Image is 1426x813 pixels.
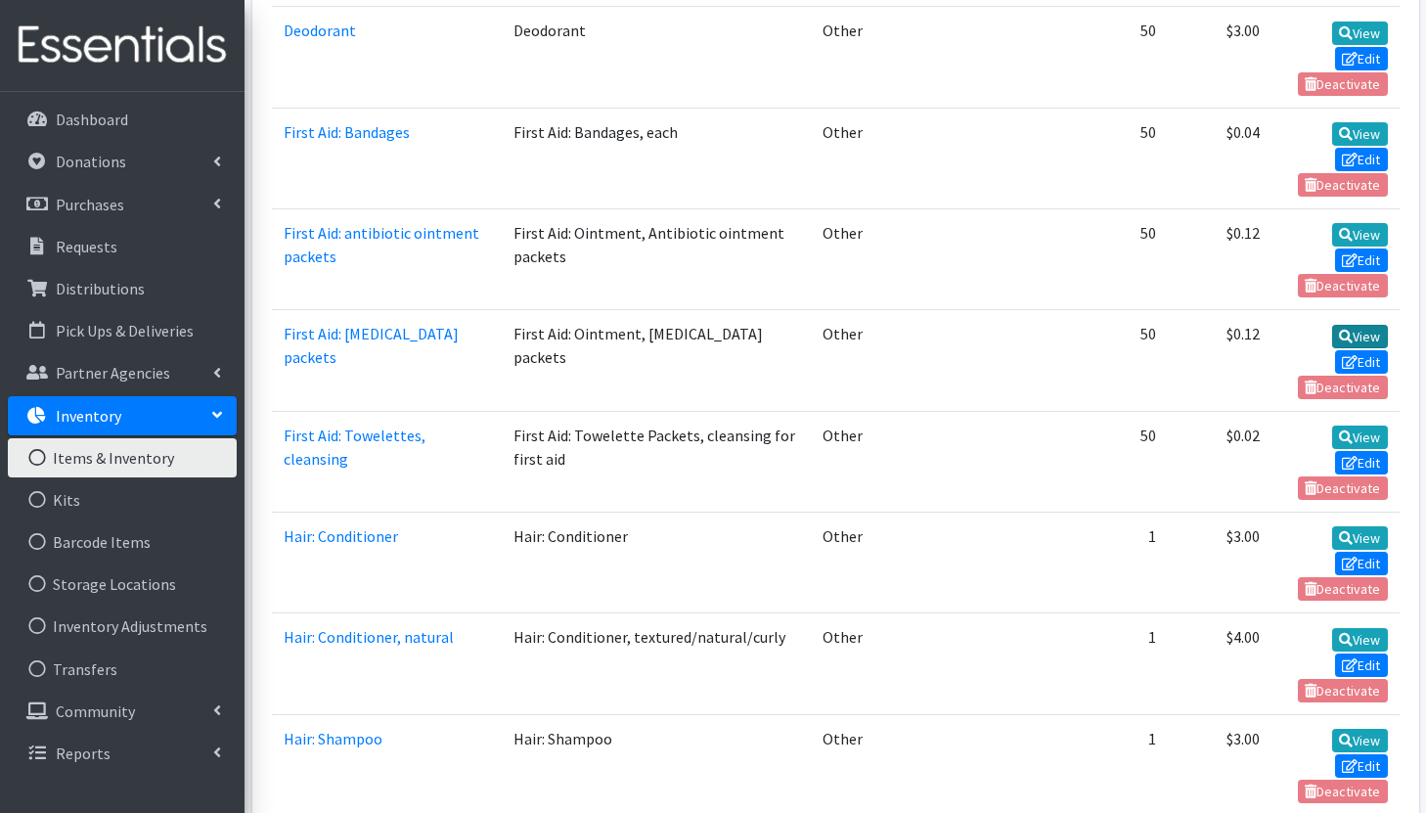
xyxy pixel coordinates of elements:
[8,396,237,435] a: Inventory
[1168,209,1271,310] td: $0.12
[1056,513,1168,613] td: 1
[502,7,811,108] td: Deodorant
[1332,223,1388,247] a: View
[8,100,237,139] a: Dashboard
[284,122,410,142] a: First Aid: Bandages
[8,565,237,604] a: Storage Locations
[502,613,811,714] td: Hair: Conditioner, textured/natural/curly
[8,522,237,562] a: Barcode Items
[1332,426,1388,449] a: View
[284,324,459,367] a: First Aid: [MEDICAL_DATA] packets
[1335,552,1388,575] a: Edit
[8,269,237,308] a: Distributions
[1168,411,1271,512] td: $0.02
[1056,7,1168,108] td: 50
[1056,613,1168,714] td: 1
[1332,729,1388,752] a: View
[1332,628,1388,652] a: View
[8,734,237,773] a: Reports
[8,650,237,689] a: Transfers
[1056,108,1168,208] td: 50
[56,279,145,298] p: Distributions
[502,209,811,310] td: First Aid: Ointment, Antibiotic ointment packets
[502,108,811,208] td: First Aid: Bandages, each
[1056,209,1168,310] td: 50
[8,13,237,78] img: HumanEssentials
[56,237,117,256] p: Requests
[56,406,121,426] p: Inventory
[8,227,237,266] a: Requests
[8,185,237,224] a: Purchases
[811,411,943,512] td: Other
[1168,613,1271,714] td: $4.00
[8,142,237,181] a: Donations
[811,310,943,411] td: Other
[284,526,398,546] a: Hair: Conditioner
[56,110,128,129] p: Dashboard
[284,223,479,266] a: First Aid: antibiotic ointment packets
[1332,526,1388,550] a: View
[56,701,135,721] p: Community
[8,353,237,392] a: Partner Agencies
[1332,22,1388,45] a: View
[1056,411,1168,512] td: 50
[8,438,237,477] a: Items & Inventory
[502,513,811,613] td: Hair: Conditioner
[811,7,943,108] td: Other
[56,321,194,340] p: Pick Ups & Deliveries
[1168,108,1271,208] td: $0.04
[502,411,811,512] td: First Aid: Towelette Packets, cleansing for first aid
[1335,248,1388,272] a: Edit
[284,729,382,748] a: Hair: Shampoo
[1332,122,1388,146] a: View
[811,513,943,613] td: Other
[56,195,124,214] p: Purchases
[284,426,425,469] a: First Aid: Towelettes, cleansing
[8,480,237,519] a: Kits
[1335,451,1388,474] a: Edit
[8,311,237,350] a: Pick Ups & Deliveries
[284,21,356,40] a: Deodorant
[1056,310,1168,411] td: 50
[811,613,943,714] td: Other
[1168,513,1271,613] td: $3.00
[1335,148,1388,171] a: Edit
[8,607,237,646] a: Inventory Adjustments
[502,310,811,411] td: First Aid: Ointment, [MEDICAL_DATA] packets
[284,627,454,647] a: Hair: Conditioner, natural
[1168,310,1271,411] td: $0.12
[56,363,170,383] p: Partner Agencies
[1168,7,1271,108] td: $3.00
[1335,654,1388,677] a: Edit
[1335,47,1388,70] a: Edit
[1332,325,1388,348] a: View
[811,108,943,208] td: Other
[56,744,111,763] p: Reports
[1335,754,1388,778] a: Edit
[811,209,943,310] td: Other
[8,692,237,731] a: Community
[1335,350,1388,374] a: Edit
[56,152,126,171] p: Donations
